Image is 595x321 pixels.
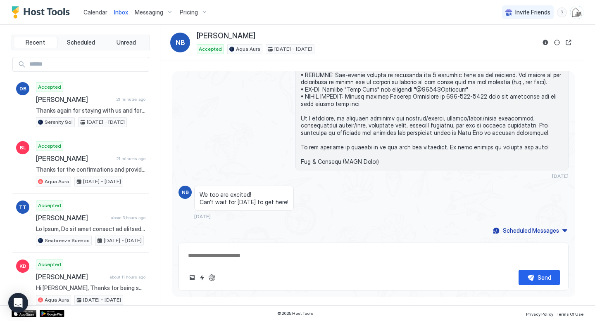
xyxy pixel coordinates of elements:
[182,189,189,196] span: NB
[36,154,113,163] span: [PERSON_NAME]
[20,144,26,151] span: BL
[45,178,69,185] span: Aqua Aura
[277,311,313,316] span: © 2025 Host Tools
[538,273,551,282] div: Send
[519,270,560,285] button: Send
[36,214,107,222] span: [PERSON_NAME]
[104,237,142,244] span: [DATE] - [DATE]
[19,85,26,92] span: DB
[180,9,198,16] span: Pricing
[104,37,148,48] button: Unread
[135,9,163,16] span: Messaging
[36,273,106,281] span: [PERSON_NAME]
[176,38,185,47] span: NB
[87,118,125,126] span: [DATE] - [DATE]
[12,35,150,50] div: tab-group
[515,9,550,16] span: Invite Friends
[197,31,255,41] span: [PERSON_NAME]
[45,118,73,126] span: Serenity Sol
[36,107,145,114] span: Thanks again for staying with us and for informing us of your departure from [PERSON_NAME]. Safe ...
[236,45,260,53] span: Aqua Aura
[526,312,553,316] span: Privacy Policy
[83,8,107,17] a: Calendar
[526,309,553,318] a: Privacy Policy
[26,57,149,71] input: Input Field
[207,273,217,283] button: ChatGPT Auto Reply
[492,225,569,236] button: Scheduled Messages
[109,274,145,280] span: about 11 hours ago
[12,6,74,19] a: Host Tools Logo
[503,226,559,235] div: Scheduled Messages
[36,225,145,233] span: Lo Ipsum, Do sit amet consect ad elitsed doe te Incididun Utlabo etd magnaa en adminim ven qui no...
[83,178,121,185] span: [DATE] - [DATE]
[114,9,128,16] span: Inbox
[59,37,103,48] button: Scheduled
[67,39,95,46] span: Scheduled
[111,215,145,220] span: about 3 hours ago
[8,293,28,313] div: Open Intercom Messenger
[26,39,45,46] span: Recent
[570,6,583,19] div: User profile
[40,310,64,317] a: Google Play Store
[36,284,145,292] span: Hi [PERSON_NAME], Thanks for being such a great guest and taking good care of our home. We gladly...
[14,37,57,48] button: Recent
[38,261,61,268] span: Accepted
[540,38,550,47] button: Reservation information
[197,273,207,283] button: Quick reply
[117,97,145,102] span: 21 minutes ago
[557,312,583,316] span: Terms Of Use
[187,273,197,283] button: Upload image
[36,166,145,173] span: Thanks for the confirmations and providing a copy of your ID, Bill. In the unlikely event that an...
[274,45,312,53] span: [DATE] - [DATE]
[199,45,222,53] span: Accepted
[194,213,211,220] span: [DATE]
[12,310,36,317] a: App Store
[38,83,61,91] span: Accepted
[45,296,69,304] span: Aqua Aura
[19,203,26,211] span: TT
[19,262,26,270] span: KD
[114,8,128,17] a: Inbox
[200,191,288,205] span: We too are excited! Can’t wait for [DATE] to get here!
[557,7,567,17] div: menu
[557,309,583,318] a: Terms Of Use
[45,237,90,244] span: Seabreeze Sueños
[36,95,113,104] span: [PERSON_NAME]
[564,38,574,47] button: Open reservation
[117,156,145,161] span: 21 minutes ago
[38,142,61,150] span: Accepted
[38,202,61,209] span: Accepted
[83,296,121,304] span: [DATE] - [DATE]
[117,39,136,46] span: Unread
[552,173,569,179] span: [DATE]
[83,9,107,16] span: Calendar
[552,38,562,47] button: Sync reservation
